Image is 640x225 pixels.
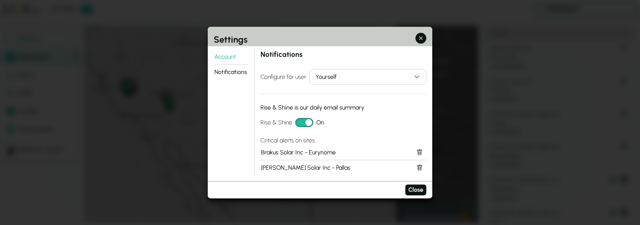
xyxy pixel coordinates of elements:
[214,49,248,65] button: Account
[316,73,411,81] div: Yourself
[260,118,292,127] label: Rise & Shine
[260,136,426,145] h4: Critical alerts on sites
[260,49,426,60] h3: Notifications
[260,118,426,127] div: On
[208,27,432,46] h2: Settings
[260,103,426,112] p: Rise & Shine is our daily email summary
[261,148,410,157] div: Brakus Solar Inc - Eurynome
[260,73,306,81] label: Configure for user
[405,185,426,195] button: Close
[214,65,248,80] button: Notifications
[261,163,410,172] div: [PERSON_NAME] Solar Inc - Pallas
